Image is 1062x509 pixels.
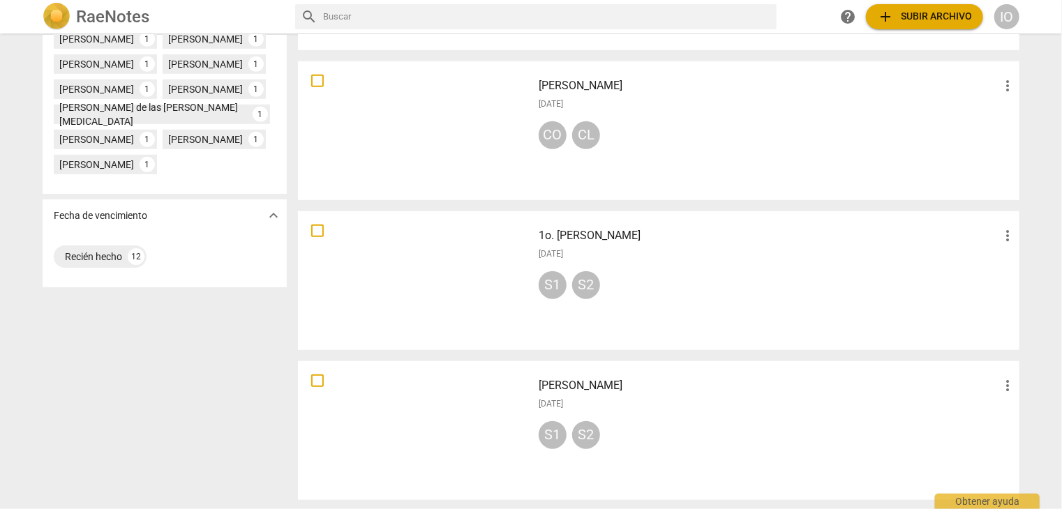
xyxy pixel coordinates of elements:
[253,107,268,122] div: 1
[539,77,999,94] h3: Inés García Montero
[168,57,243,71] div: [PERSON_NAME]
[572,271,600,299] div: S2
[999,377,1016,394] span: more_vert
[140,157,155,172] div: 1
[140,56,155,72] div: 1
[935,494,1040,509] div: Obtener ayuda
[572,421,600,449] div: S2
[59,158,134,172] div: [PERSON_NAME]
[999,227,1016,244] span: more_vert
[877,8,972,25] span: Subir archivo
[539,121,567,149] div: CO
[539,421,567,449] div: S1
[168,82,243,96] div: [PERSON_NAME]
[323,6,771,28] input: Buscar
[128,248,144,265] div: 12
[59,57,134,71] div: [PERSON_NAME]
[76,7,149,26] h2: RaeNotes
[539,377,999,394] h3: Lucy Correa
[999,77,1016,94] span: more_vert
[140,132,155,147] div: 1
[303,366,1015,495] a: [PERSON_NAME][DATE]S1S2
[572,121,600,149] div: CL
[59,32,134,46] div: [PERSON_NAME]
[994,4,1019,29] button: IO
[65,250,122,264] div: Recién hecho
[140,31,155,47] div: 1
[168,32,243,46] div: [PERSON_NAME]
[877,8,894,25] span: add
[539,227,999,244] h3: 1o. agosto Claudia-Katherine
[248,82,264,97] div: 1
[539,98,563,110] span: [DATE]
[263,205,284,226] button: Mostrar más
[303,66,1015,195] a: [PERSON_NAME][DATE]COCL
[59,82,134,96] div: [PERSON_NAME]
[43,3,70,31] img: Logo
[168,132,243,146] div: [PERSON_NAME]
[839,8,856,25] span: help
[54,208,147,223] p: Fecha de vencimiento
[248,56,264,72] div: 1
[59,100,247,128] div: [PERSON_NAME] de las [PERSON_NAME][MEDICAL_DATA]
[265,207,282,224] span: expand_more
[140,82,155,97] div: 1
[248,132,264,147] div: 1
[301,8,317,25] span: search
[835,4,860,29] a: Obtener ayuda
[59,132,134,146] div: [PERSON_NAME]
[303,216,1015,345] a: 1o. [PERSON_NAME][DATE]S1S2
[539,398,563,410] span: [DATE]
[43,3,284,31] a: LogoRaeNotes
[539,271,567,299] div: S1
[866,4,983,29] button: Subir
[248,31,264,47] div: 1
[539,248,563,260] span: [DATE]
